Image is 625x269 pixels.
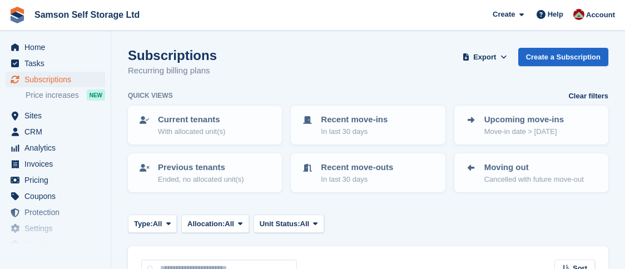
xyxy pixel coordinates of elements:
[6,124,105,140] a: menu
[30,6,144,24] a: Samson Self Storage Ltd
[586,9,615,21] span: Account
[225,218,234,230] span: All
[153,218,162,230] span: All
[128,215,177,233] button: Type: All
[484,113,564,126] p: Upcoming move-ins
[134,218,153,230] span: Type:
[24,172,91,188] span: Pricing
[455,107,607,143] a: Upcoming move-ins Move-in date > [DATE]
[6,72,105,87] a: menu
[6,56,105,71] a: menu
[181,215,249,233] button: Allocation: All
[158,174,244,185] p: Ended, no allocated unit(s)
[321,113,388,126] p: Recent move-ins
[254,215,324,233] button: Unit Status: All
[24,140,91,156] span: Analytics
[158,161,244,174] p: Previous tenants
[6,172,105,188] a: menu
[460,48,509,66] button: Export
[128,91,173,101] h6: Quick views
[484,126,564,137] p: Move-in date > [DATE]
[300,218,310,230] span: All
[24,108,91,123] span: Sites
[187,218,225,230] span: Allocation:
[24,56,91,71] span: Tasks
[568,91,608,102] a: Clear filters
[9,7,26,23] img: stora-icon-8386f47178a22dfd0bd8f6a31ec36ba5ce8667c1dd55bd0f319d3a0aa187defe.svg
[6,156,105,172] a: menu
[573,9,584,20] img: Ian
[548,9,563,20] span: Help
[158,126,225,137] p: With allocated unit(s)
[6,108,105,123] a: menu
[26,90,79,101] span: Price increases
[128,64,217,77] p: Recurring billing plans
[24,156,91,172] span: Invoices
[6,237,105,252] a: menu
[24,221,91,236] span: Settings
[24,72,91,87] span: Subscriptions
[6,221,105,236] a: menu
[493,9,515,20] span: Create
[24,205,91,220] span: Protection
[24,39,91,55] span: Home
[260,218,300,230] span: Unit Status:
[6,188,105,204] a: menu
[292,107,444,143] a: Recent move-ins In last 30 days
[6,39,105,55] a: menu
[129,107,281,143] a: Current tenants With allocated unit(s)
[24,237,91,252] span: Capital
[484,161,584,174] p: Moving out
[518,48,608,66] a: Create a Subscription
[129,155,281,191] a: Previous tenants Ended, no allocated unit(s)
[26,89,105,101] a: Price increases NEW
[484,174,584,185] p: Cancelled with future move-out
[6,205,105,220] a: menu
[321,174,393,185] p: In last 30 days
[321,126,388,137] p: In last 30 days
[24,124,91,140] span: CRM
[158,113,225,126] p: Current tenants
[6,140,105,156] a: menu
[24,188,91,204] span: Coupons
[292,155,444,191] a: Recent move-outs In last 30 days
[455,155,607,191] a: Moving out Cancelled with future move-out
[473,52,496,63] span: Export
[87,89,105,101] div: NEW
[321,161,393,174] p: Recent move-outs
[128,48,217,63] h1: Subscriptions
